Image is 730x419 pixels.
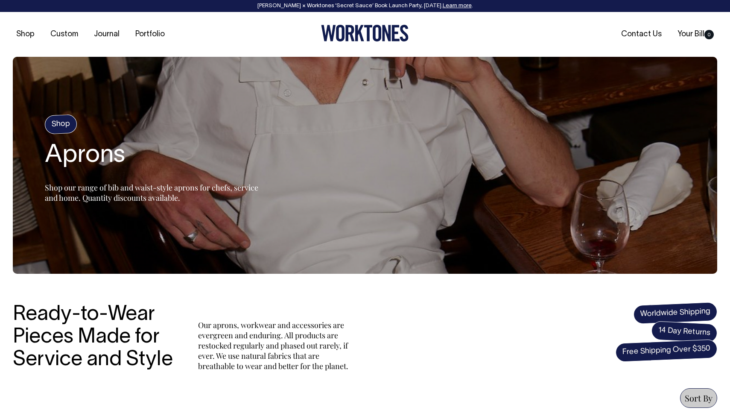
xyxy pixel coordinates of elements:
div: [PERSON_NAME] × Worktones ‘Secret Sauce’ Book Launch Party, [DATE]. . [9,3,721,9]
h2: Aprons [45,142,258,170]
span: Free Shipping Over $350 [615,339,718,362]
span: Worldwide Shipping [633,302,718,324]
a: Portfolio [132,27,168,41]
a: Custom [47,27,82,41]
span: Sort By [685,392,712,404]
a: Your Bill0 [674,27,717,41]
a: Contact Us [618,27,665,41]
a: Learn more [443,3,472,9]
p: Our aprons, workwear and accessories are evergreen and enduring. All products are restocked regul... [198,320,352,371]
a: Journal [91,27,123,41]
span: 14 Day Returns [651,321,718,343]
span: Shop our range of bib and waist-style aprons for chefs, service and home. Quantity discounts avai... [45,182,258,203]
span: 0 [704,30,714,39]
a: Shop [13,27,38,41]
h4: Shop [44,114,77,135]
h3: Ready-to-Wear Pieces Made for Service and Style [13,304,179,371]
